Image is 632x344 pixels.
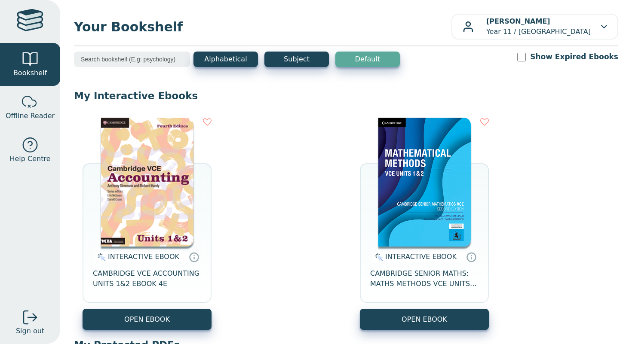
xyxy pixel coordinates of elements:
a: Interactive eBooks are accessed online via the publisher’s portal. They contain interactive resou... [466,252,476,262]
button: Subject [264,52,329,67]
button: [PERSON_NAME]Year 11 / [GEOGRAPHIC_DATA] [451,14,618,40]
b: [PERSON_NAME] [486,17,550,25]
span: Your Bookshelf [74,17,451,37]
span: Offline Reader [6,111,55,121]
span: Help Centre [9,154,50,164]
p: Year 11 / [GEOGRAPHIC_DATA] [486,16,591,37]
span: CAMBRIDGE SENIOR MATHS: MATHS METHODS VCE UNITS 1&2 EBOOK 2E [370,268,479,289]
img: interactive.svg [95,252,106,262]
span: Sign out [16,326,44,336]
img: interactive.svg [372,252,383,262]
button: Alphabetical [193,52,258,67]
button: OPEN EBOOK [360,309,489,330]
button: OPEN EBOOK [83,309,212,330]
span: INTERACTIVE EBOOK [108,253,179,261]
input: Search bookshelf (E.g: psychology) [74,52,190,67]
label: Show Expired Ebooks [530,52,618,62]
span: INTERACTIVE EBOOK [385,253,457,261]
img: 0b3c2c99-4463-4df4-a628-40244046fa74.png [378,118,471,247]
span: CAMBRIDGE VCE ACCOUNTING UNITS 1&2 EBOOK 4E [93,268,201,289]
a: Interactive eBooks are accessed online via the publisher’s portal. They contain interactive resou... [189,252,199,262]
img: 29759c83-e070-4f21-9f19-1166b690db6d.png [101,118,193,247]
p: My Interactive Ebooks [74,89,618,102]
button: Default [335,52,400,67]
span: Bookshelf [13,68,47,78]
